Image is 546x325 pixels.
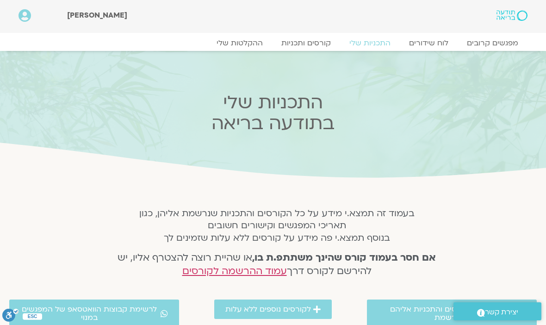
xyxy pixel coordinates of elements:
[182,264,287,278] a: עמוד ההרשמה לקורסים
[105,207,448,244] h5: בעמוד זה תמצא.י מידע על כל הקורסים והתכניות שנרשמת אליהן, כגון תאריכי המפגשים וקישורים חשובים בנו...
[378,305,515,322] span: לרשימת הקורסים והתכניות אליהם נרשמת
[453,302,541,320] a: יצירת קשר
[207,38,272,48] a: ההקלטות שלי
[225,305,311,313] span: לקורסים נוספים ללא עלות
[20,305,158,322] span: לרשימת קבוצות הוואטסאפ של המפגשים במנוי
[458,38,527,48] a: מפגשים קרובים
[485,306,518,319] span: יצירת קשר
[19,38,527,48] nav: Menu
[272,38,340,48] a: קורסים ותכניות
[400,38,458,48] a: לוח שידורים
[67,10,127,20] span: [PERSON_NAME]
[92,92,454,134] h2: התכניות שלי בתודעה בריאה
[105,251,448,278] h4: או שהיית רוצה להצטרף אליו, יש להירשם לקורס דרך
[340,38,400,48] a: התכניות שלי
[214,300,332,319] a: לקורסים נוספים ללא עלות
[252,251,436,264] strong: אם חסר בעמוד קורס שהינך משתתפ.ת בו,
